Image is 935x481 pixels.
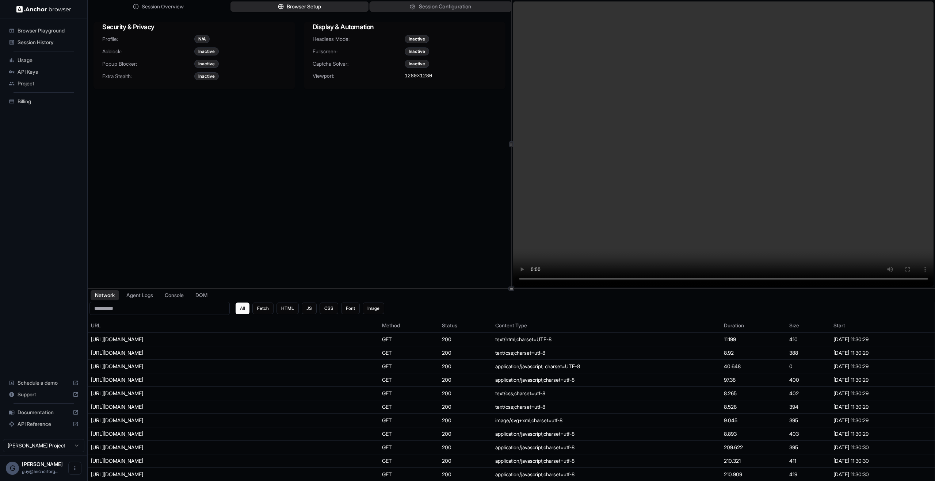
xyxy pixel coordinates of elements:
div: Content Type [495,322,718,329]
h3: Security & Privacy [102,22,286,32]
div: Browser Playground [6,25,81,36]
td: 9.045 [721,414,786,427]
div: Support [6,389,81,400]
span: Fullscreen: [313,48,405,55]
span: Viewport: [313,72,405,80]
td: application/javascript;charset=utf-8 [492,441,721,454]
button: CSS [320,303,338,314]
div: https://whitewaterhealth.webgp.com/assets/application-3180467a48c50e48c1da09f7189eccb6.js [91,376,201,384]
div: https://whitewaterhealth.webgp.com/assets/google/virtualPageViews-194d415fe7164fbbf3a3306175a60ce... [91,457,201,465]
span: Extra Stealth: [102,73,194,80]
span: Profile: [102,35,194,43]
td: application/javascript;charset=utf-8 [492,427,721,441]
div: https://whitewaterhealth.webgp.com/assets/jquery/placeholder_polyfill-7f34c2890b9129bf51ed3449f45... [91,390,201,397]
div: Inactive [194,47,219,55]
td: 411 [786,454,831,468]
button: HTML [276,303,299,314]
button: Font [341,303,360,314]
div: Method [382,322,436,329]
td: GET [379,441,439,454]
div: Billing [6,96,81,107]
td: text/html;charset=UTF-8 [492,333,721,346]
span: Session Overview [142,3,184,10]
span: API Reference [18,420,70,428]
td: GET [379,360,439,373]
div: Usage [6,54,81,66]
td: GET [379,427,439,441]
div: Session History [6,36,81,48]
td: 200 [439,454,492,468]
td: image/svg+xml;charset=utf-8 [492,414,721,427]
span: Popup Blocker: [102,60,194,68]
td: 410 [786,333,831,346]
td: 403 [786,427,831,441]
td: [DATE] 11:30:29 [831,400,935,414]
span: Guy Ben Simhon [22,461,63,467]
td: application/javascript;charset=utf-8 [492,454,721,468]
div: Inactive [405,47,429,55]
div: Inactive [405,35,429,43]
button: Open menu [68,462,81,475]
div: https://www.googletagmanager.com/gtag/js?id=G-V367797KQ1 [91,363,201,370]
button: Console [160,290,188,300]
div: API Keys [6,66,81,78]
div: Schedule a demo [6,377,81,389]
td: [DATE] 11:30:29 [831,387,935,400]
td: 0 [786,360,831,373]
td: 200 [439,346,492,360]
td: 8.265 [721,387,786,400]
div: https://whitewaterhealth.webgp.com/assets/webgpMediaElements-7a4198a5394c7565189d5088cdde6bc3.css [91,403,201,411]
td: 200 [439,360,492,373]
span: guy@anchorforge.io [22,469,58,474]
td: 210.321 [721,454,786,468]
td: 395 [786,441,831,454]
td: 200 [439,400,492,414]
span: API Keys [18,68,79,76]
span: Usage [18,57,79,64]
div: https://whitewaterhealth.webgp.com/ [91,336,201,343]
td: 200 [439,427,492,441]
button: Network [91,290,119,300]
td: 200 [439,441,492,454]
td: 395 [786,414,831,427]
td: GET [379,454,439,468]
td: [DATE] 11:30:29 [831,373,935,387]
div: Status [442,322,489,329]
td: 209.622 [721,441,786,454]
span: Browser Playground [18,27,79,34]
td: application/javascript; charset=UTF-8 [492,360,721,373]
td: GET [379,373,439,387]
td: 394 [786,400,831,414]
button: All [236,303,249,314]
td: 400 [786,373,831,387]
td: [DATE] 11:30:29 [831,360,935,373]
div: https://whitewaterhealth.webgp.com/assets/nhs/icon-close-4f8a74860a167bd5b48fc05b592ea176.svg [91,417,201,424]
td: 200 [439,333,492,346]
img: Anchor Logo [16,6,71,13]
span: Browser Setup [287,3,321,10]
div: https://whitewaterhealth.webgp.com/assets/nhs/le-styles-dcc71b8c44e44e4deed99ed707492450.css [91,349,201,357]
td: application/javascript;charset=utf-8 [492,373,721,387]
div: https://whitewaterhealth.webgp.com/assets/google/googleAnalyticsTracking-7b3a11637b44bbf53c29e6f2... [91,471,201,478]
div: G [6,462,19,475]
div: Project [6,78,81,89]
td: 8.528 [721,400,786,414]
div: Inactive [194,72,219,80]
td: [DATE] 11:30:29 [831,427,935,441]
td: [DATE] 11:30:29 [831,333,935,346]
div: Size [789,322,828,329]
td: GET [379,414,439,427]
span: Schedule a demo [18,379,70,386]
td: 388 [786,346,831,360]
span: 1280 × 1280 [405,72,432,80]
div: Inactive [194,60,219,68]
td: GET [379,400,439,414]
td: 97.38 [721,373,786,387]
td: 40.648 [721,360,786,373]
span: Session History [18,39,79,46]
td: 402 [786,387,831,400]
button: Fetch [252,303,274,314]
div: Documentation [6,407,81,418]
button: Image [363,303,384,314]
span: Project [18,80,79,87]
